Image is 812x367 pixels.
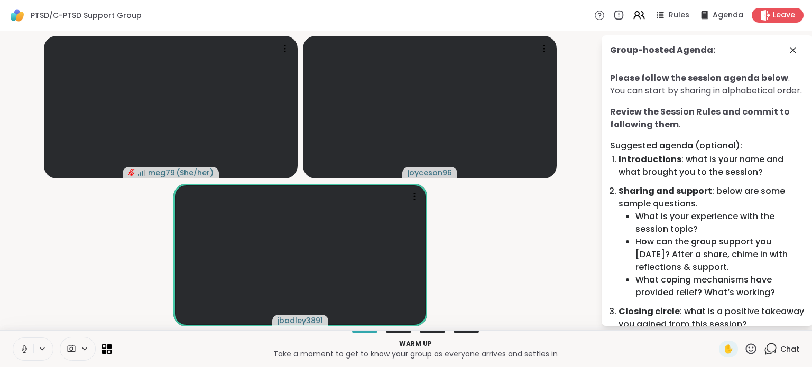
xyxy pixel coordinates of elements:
li: : what is a positive takeaway you gained from this session? [619,305,805,331]
div: Suggested agenda (optional): [610,139,805,152]
span: meg79 [148,167,175,178]
li: What is your experience with the session topic? [635,210,805,236]
span: jbadley3891 [278,315,323,326]
li: What coping mechanisms have provided relief? What‘s working? [635,274,805,299]
img: ShareWell Logomark [8,6,26,24]
span: audio-muted [128,169,135,176]
b: Sharing and support [619,185,712,197]
p: Warm up [118,339,713,349]
span: Chat [780,344,799,354]
li: How can the group support you [DATE]? After a share, chime in with reflections & support. [635,236,805,274]
span: Agenda [713,10,743,21]
b: Please follow the session agenda below [610,72,788,84]
span: ✋ [723,343,734,355]
span: ( She/her ) [176,167,214,178]
div: Group-hosted Agenda: [610,44,715,57]
li: : what is your name and what brought you to the session? [619,153,805,178]
span: Rules [669,10,689,21]
div: . [610,106,805,131]
li: : below are some sample questions. [619,185,805,299]
p: Take a moment to get to know your group as everyone arrives and settles in [118,349,713,359]
b: Review the Session Rules and commit to following them [610,106,790,130]
span: Leave [773,10,795,21]
span: joyceson96 [408,167,452,178]
span: PTSD/C-PTSD Support Group [31,10,142,21]
b: Closing circle [619,305,680,317]
b: Introductions [619,153,681,165]
p: . You can start by sharing in alphabetical order. [610,72,805,97]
